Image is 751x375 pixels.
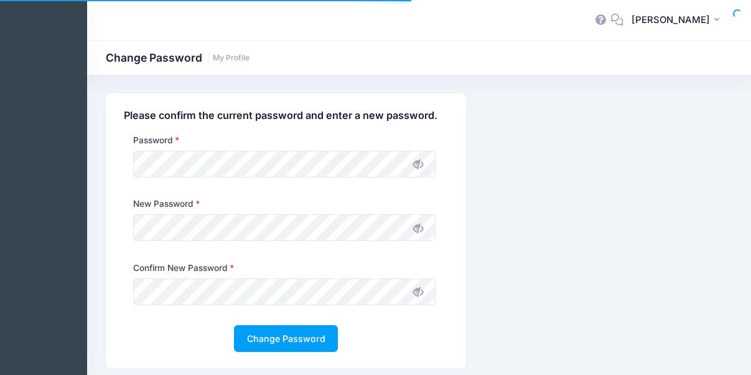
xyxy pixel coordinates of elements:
[623,6,732,35] button: [PERSON_NAME]
[234,325,338,352] button: Change Password
[632,13,710,27] span: [PERSON_NAME]
[106,51,250,64] h1: Change Password
[213,54,250,63] a: My Profile
[133,262,234,274] label: Confirm New Password
[133,134,179,146] label: Password
[133,197,200,210] label: New Password
[124,110,448,122] h4: Please confirm the current password and enter a new password.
